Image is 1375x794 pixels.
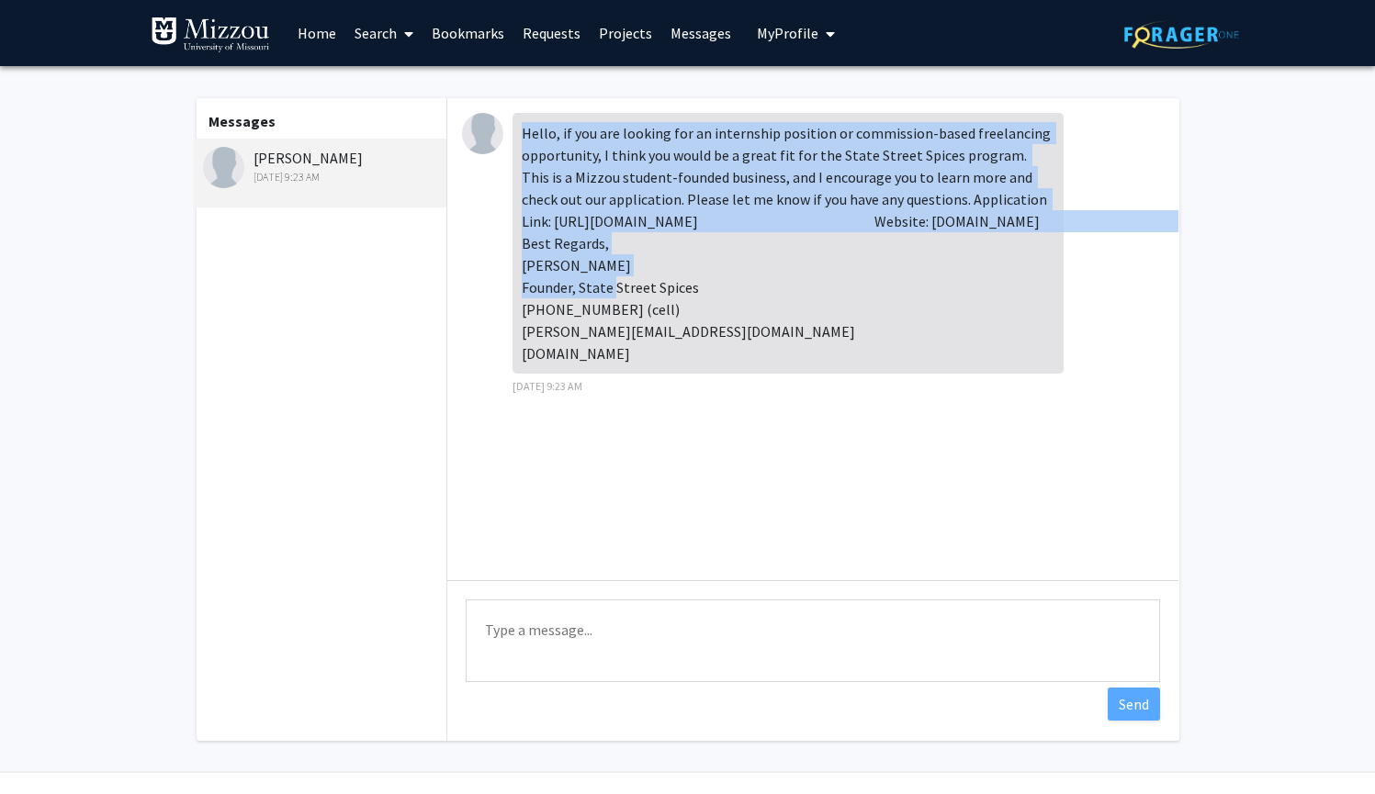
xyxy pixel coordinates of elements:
a: Requests [513,1,590,65]
div: [PERSON_NAME] [203,147,443,185]
a: Bookmarks [423,1,513,65]
a: Projects [590,1,661,65]
div: Hello, if you are looking for an internship position or commission-based freelancing opportunity,... [513,113,1064,374]
img: Andrew Rubin [203,147,244,188]
textarea: Message [466,599,1160,682]
b: Messages [209,112,276,130]
button: Send [1108,688,1160,721]
a: Search [345,1,423,65]
span: [DATE] 9:23 AM [513,379,582,393]
img: University of Missouri Logo [151,17,270,53]
img: Andrew Rubin [462,113,503,154]
a: Home [288,1,345,65]
a: Messages [661,1,740,65]
div: [DATE] 9:23 AM [203,169,443,185]
span: My Profile [757,24,818,42]
iframe: Chat [14,711,78,780]
img: ForagerOne Logo [1124,20,1239,49]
